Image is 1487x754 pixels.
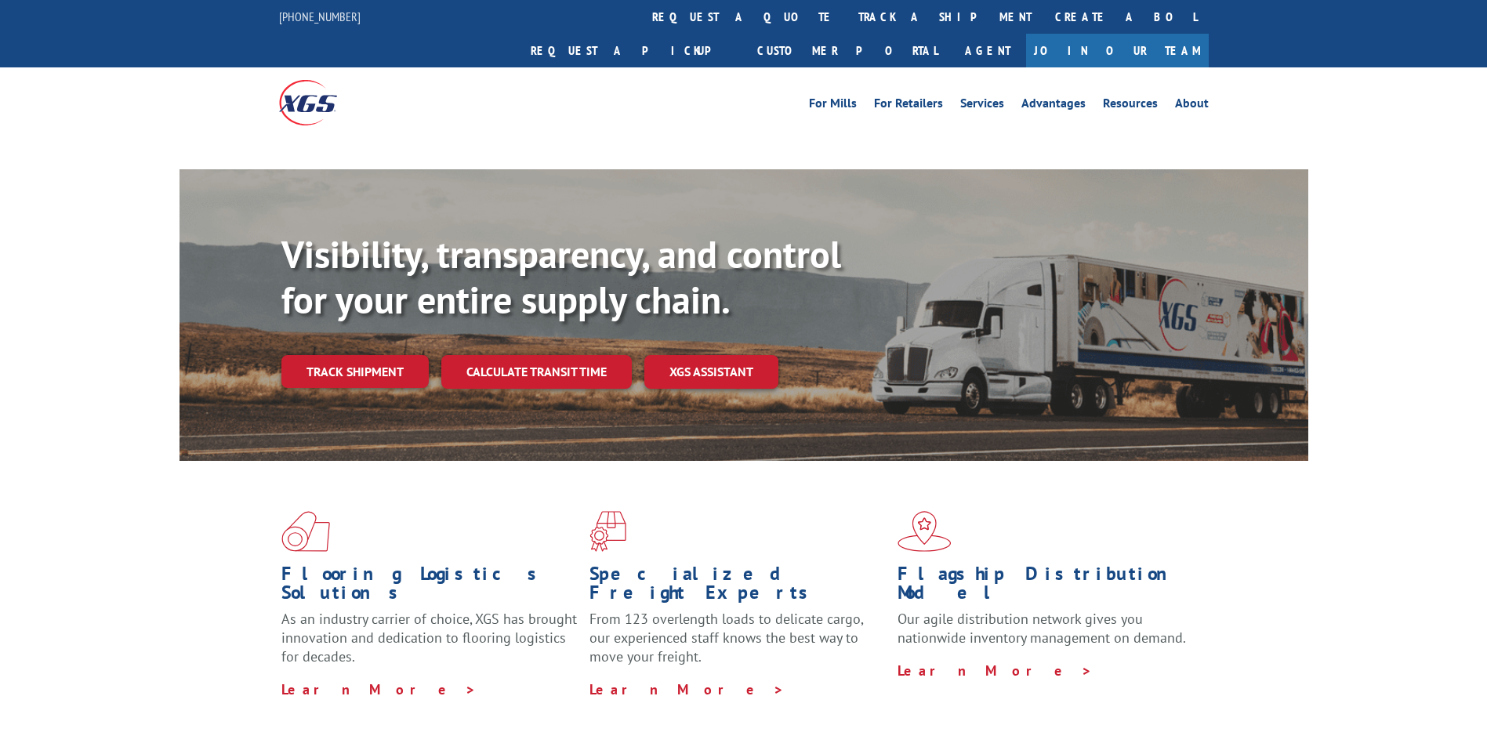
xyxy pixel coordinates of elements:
a: Resources [1103,97,1158,114]
span: Our agile distribution network gives you nationwide inventory management on demand. [898,610,1186,647]
img: xgs-icon-focused-on-flooring-red [589,511,626,552]
a: Join Our Team [1026,34,1209,67]
a: Services [960,97,1004,114]
a: Agent [949,34,1026,67]
h1: Specialized Freight Experts [589,564,886,610]
a: About [1175,97,1209,114]
a: Advantages [1021,97,1086,114]
a: Customer Portal [745,34,949,67]
img: xgs-icon-total-supply-chain-intelligence-red [281,511,330,552]
h1: Flagship Distribution Model [898,564,1194,610]
a: Learn More > [898,662,1093,680]
a: For Retailers [874,97,943,114]
a: Calculate transit time [441,355,632,389]
b: Visibility, transparency, and control for your entire supply chain. [281,230,841,324]
a: For Mills [809,97,857,114]
p: From 123 overlength loads to delicate cargo, our experienced staff knows the best way to move you... [589,610,886,680]
a: [PHONE_NUMBER] [279,9,361,24]
a: Learn More > [589,680,785,698]
a: Learn More > [281,680,477,698]
a: Request a pickup [519,34,745,67]
img: xgs-icon-flagship-distribution-model-red [898,511,952,552]
h1: Flooring Logistics Solutions [281,564,578,610]
a: XGS ASSISTANT [644,355,778,389]
a: Track shipment [281,355,429,388]
span: As an industry carrier of choice, XGS has brought innovation and dedication to flooring logistics... [281,610,577,665]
